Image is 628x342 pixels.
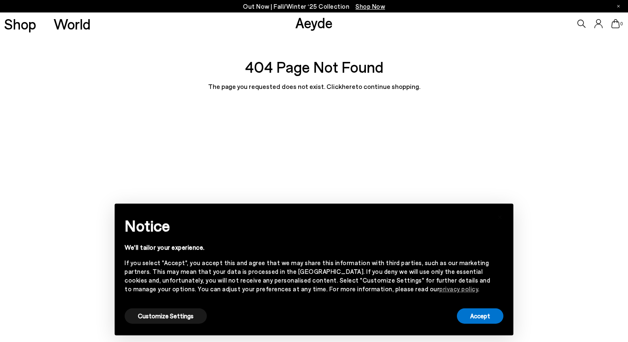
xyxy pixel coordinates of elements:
[167,81,461,92] p: The page you requested does not exist. Click to continue shopping.
[342,82,356,90] a: here
[620,22,624,26] span: 0
[54,17,91,31] a: World
[457,308,503,324] button: Accept
[356,2,385,10] span: Navigate to /collections/new-in
[125,308,207,324] button: Customize Settings
[497,210,503,222] span: ×
[167,56,461,78] h2: 404 Page Not Found
[490,206,510,226] button: Close this notice
[125,215,490,236] h2: Notice
[243,1,385,12] p: Out Now | Fall/Winter ‘25 Collection
[125,243,490,252] div: We'll tailor your experience.
[439,285,478,293] a: privacy policy
[125,258,490,293] div: If you select "Accept", you accept this and agree that we may share this information with third p...
[4,17,36,31] a: Shop
[611,19,620,28] a: 0
[295,14,333,31] a: Aeyde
